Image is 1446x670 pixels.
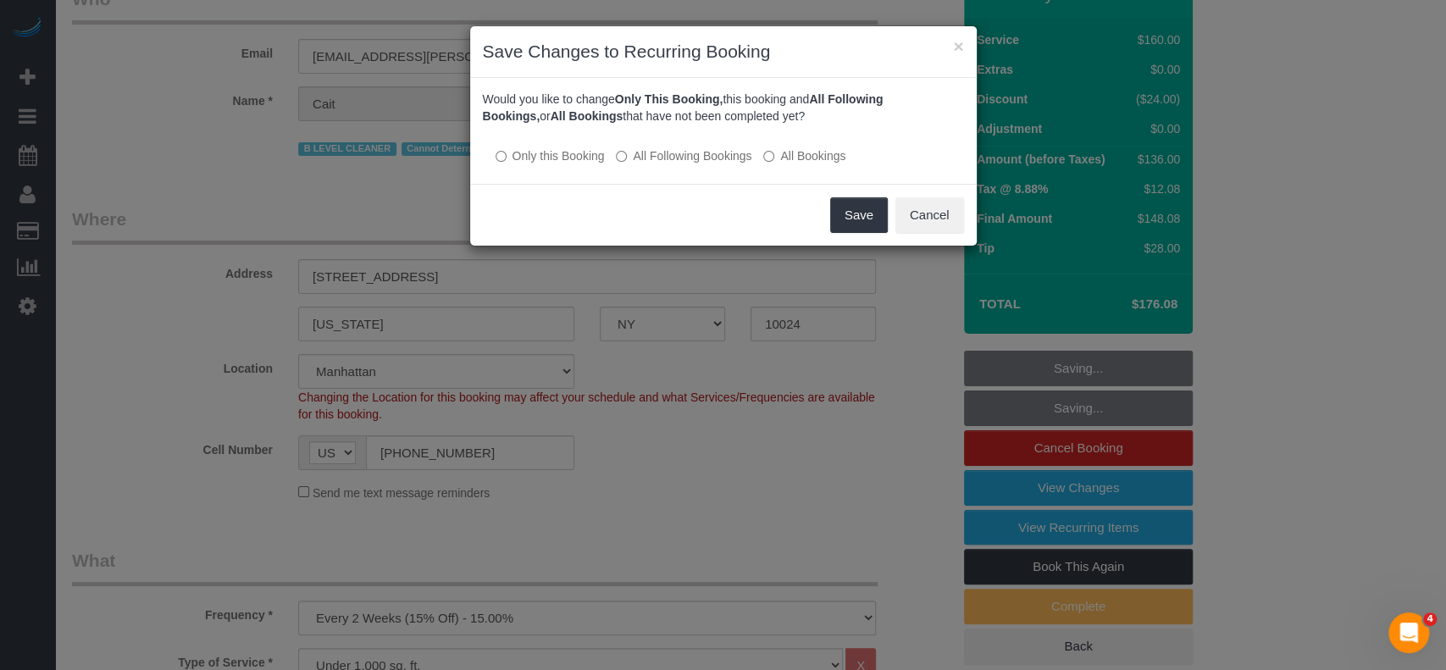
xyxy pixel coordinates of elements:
b: Only This Booking, [615,92,723,106]
label: All other bookings in the series will remain the same. [496,147,605,164]
label: All bookings that have not been completed yet will be changed. [763,147,845,164]
iframe: Intercom live chat [1388,612,1429,653]
b: All Bookings [551,109,623,123]
input: All Following Bookings [616,151,627,162]
label: This and all the bookings after it will be changed. [616,147,751,164]
h3: Save Changes to Recurring Booking [483,39,964,64]
input: Only this Booking [496,151,507,162]
button: × [953,37,963,55]
p: Would you like to change this booking and or that have not been completed yet? [483,91,964,125]
span: 4 [1423,612,1437,626]
button: Cancel [895,197,964,233]
input: All Bookings [763,151,774,162]
button: Save [830,197,888,233]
